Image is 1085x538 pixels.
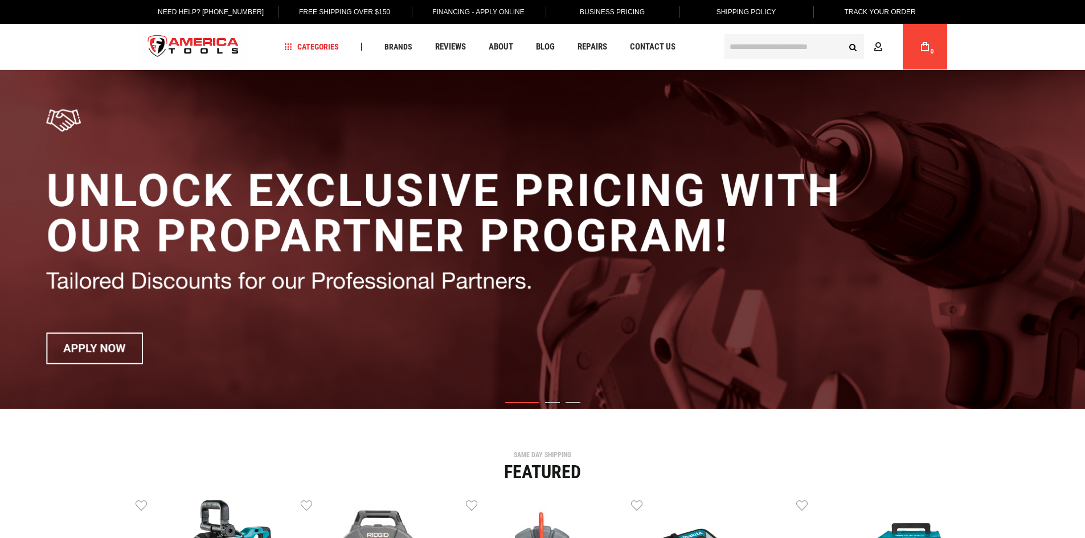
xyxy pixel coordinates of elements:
[489,43,513,51] span: About
[536,43,555,51] span: Blog
[435,43,466,51] span: Reviews
[842,36,864,58] button: Search
[531,39,560,55] a: Blog
[914,24,936,69] a: 0
[138,26,249,68] a: store logo
[136,463,950,481] div: Featured
[136,451,950,458] div: SAME DAY SHIPPING
[430,39,471,55] a: Reviews
[284,43,339,51] span: Categories
[578,43,607,51] span: Repairs
[716,8,776,16] span: Shipping Policy
[484,39,518,55] a: About
[384,43,412,51] span: Brands
[138,26,249,68] img: America Tools
[931,48,934,55] span: 0
[572,39,612,55] a: Repairs
[279,39,344,55] a: Categories
[625,39,681,55] a: Contact Us
[379,39,417,55] a: Brands
[630,43,675,51] span: Contact Us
